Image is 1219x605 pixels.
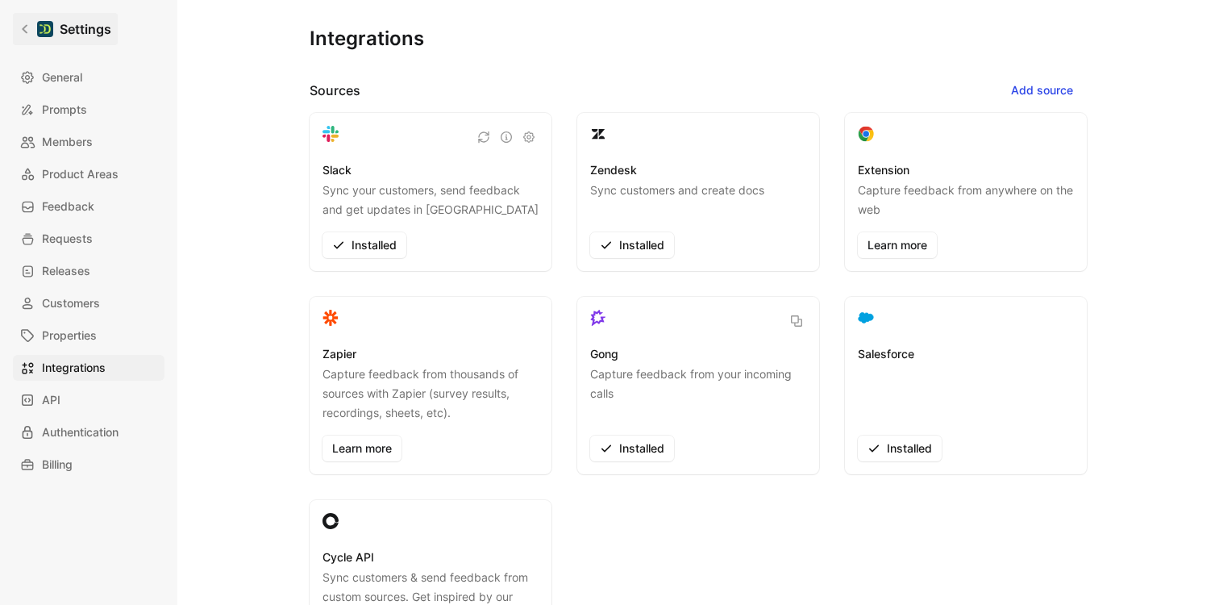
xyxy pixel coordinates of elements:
[858,181,1074,219] p: Capture feedback from anywhere on the web
[42,165,119,184] span: Product Areas
[322,344,356,364] h3: Zapier
[13,323,164,348] a: Properties
[322,181,539,219] p: Sync your customers, send feedback and get updates in [GEOGRAPHIC_DATA]
[332,236,397,255] span: Installed
[42,326,97,345] span: Properties
[42,294,100,313] span: Customers
[322,548,374,567] h3: Cycle API
[13,355,164,381] a: Integrations
[13,65,164,90] a: General
[13,387,164,413] a: API
[42,261,90,281] span: Releases
[13,226,164,252] a: Requests
[310,81,360,100] h2: Sources
[600,439,664,458] span: Installed
[590,161,637,180] h3: Zendesk
[322,365,539,423] p: Capture feedback from thousands of sources with Zapier (survey results, recordings, sheets, etc).
[42,229,93,248] span: Requests
[867,439,932,458] span: Installed
[858,161,909,180] h3: Extension
[310,26,424,52] h1: Integrations
[42,390,60,410] span: API
[590,436,674,461] button: Installed
[1011,81,1073,100] span: Add source
[590,181,764,219] p: Sync customers and create docs
[997,77,1087,103] button: Add source
[42,455,73,474] span: Billing
[13,13,118,45] a: Settings
[858,436,942,461] button: Installed
[13,258,164,284] a: Releases
[322,161,352,180] h3: Slack
[60,19,111,39] h1: Settings
[42,68,82,87] span: General
[322,436,401,461] a: Learn more
[42,100,87,119] span: Prompts
[858,344,914,364] h3: Salesforce
[13,97,164,123] a: Prompts
[13,129,164,155] a: Members
[13,452,164,478] a: Billing
[590,365,806,423] p: Capture feedback from your incoming calls
[322,232,406,258] button: Installed
[42,132,93,152] span: Members
[13,161,164,187] a: Product Areas
[590,232,674,258] button: Installed
[600,236,664,255] span: Installed
[42,358,106,378] span: Integrations
[590,344,618,364] h3: Gong
[858,232,937,258] a: Learn more
[13,419,164,445] a: Authentication
[42,423,119,442] span: Authentication
[42,197,94,216] span: Feedback
[13,194,164,219] a: Feedback
[13,290,164,316] a: Customers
